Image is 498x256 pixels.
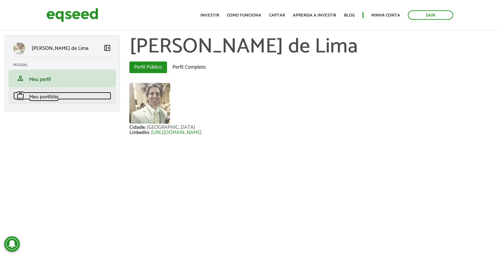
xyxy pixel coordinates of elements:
[13,74,111,82] a: personMeu perfil
[269,13,285,17] a: Captar
[8,87,116,105] li: Meu portfólio
[29,93,59,101] span: Meu portfólio
[293,13,336,17] a: Aprenda a investir
[46,6,98,24] img: EqSeed
[103,44,111,52] span: left_panel_close
[408,10,453,20] a: Sair
[129,83,170,124] img: Foto de Lucas Pasqualini de Lima
[29,75,51,84] span: Meu perfil
[227,13,261,17] a: Como funciona
[145,123,146,132] span: :
[13,92,111,100] a: workMeu portfólio
[149,128,150,137] span: :
[151,130,202,135] a: [URL][DOMAIN_NAME]
[129,130,151,135] div: Linkedin
[17,74,24,82] span: person
[200,13,219,17] a: Investir
[344,13,355,17] a: Blog
[103,44,111,53] a: Colapsar menu
[371,13,400,17] a: Minha conta
[129,61,167,73] a: Perfil Público
[129,36,493,58] h1: [PERSON_NAME] de Lima
[8,70,116,87] li: Meu perfil
[32,45,89,51] p: [PERSON_NAME] de Lima
[147,125,195,130] div: [GEOGRAPHIC_DATA]
[129,125,147,130] div: Cidade
[17,92,24,100] span: work
[168,61,211,73] a: Perfil Completo
[129,83,170,124] a: Ver perfil do usuário.
[13,63,116,67] h2: Pessoal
